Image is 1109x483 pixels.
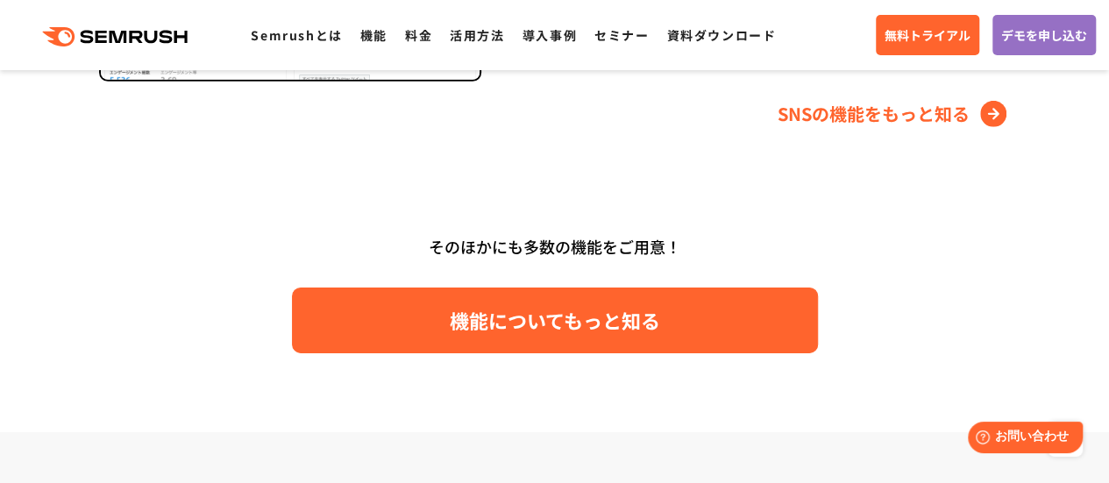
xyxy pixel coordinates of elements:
a: セミナー [594,26,649,44]
span: デモを申し込む [1001,25,1087,45]
a: 料金 [405,26,432,44]
span: 機能についてもっと知る [450,305,660,336]
iframe: Help widget launcher [953,415,1090,464]
div: そのほかにも多数の機能をご用意！ [51,231,1059,263]
a: 機能についてもっと知る [292,288,818,353]
a: 無料トライアル [876,15,979,55]
a: Semrushとは [251,26,342,44]
a: 機能 [360,26,387,44]
a: 活用方法 [450,26,504,44]
a: 導入事例 [523,26,577,44]
span: 無料トライアル [885,25,970,45]
a: デモを申し込む [992,15,1096,55]
a: SNSの機能をもっと知る [778,100,1011,128]
a: 資料ダウンロード [666,26,776,44]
